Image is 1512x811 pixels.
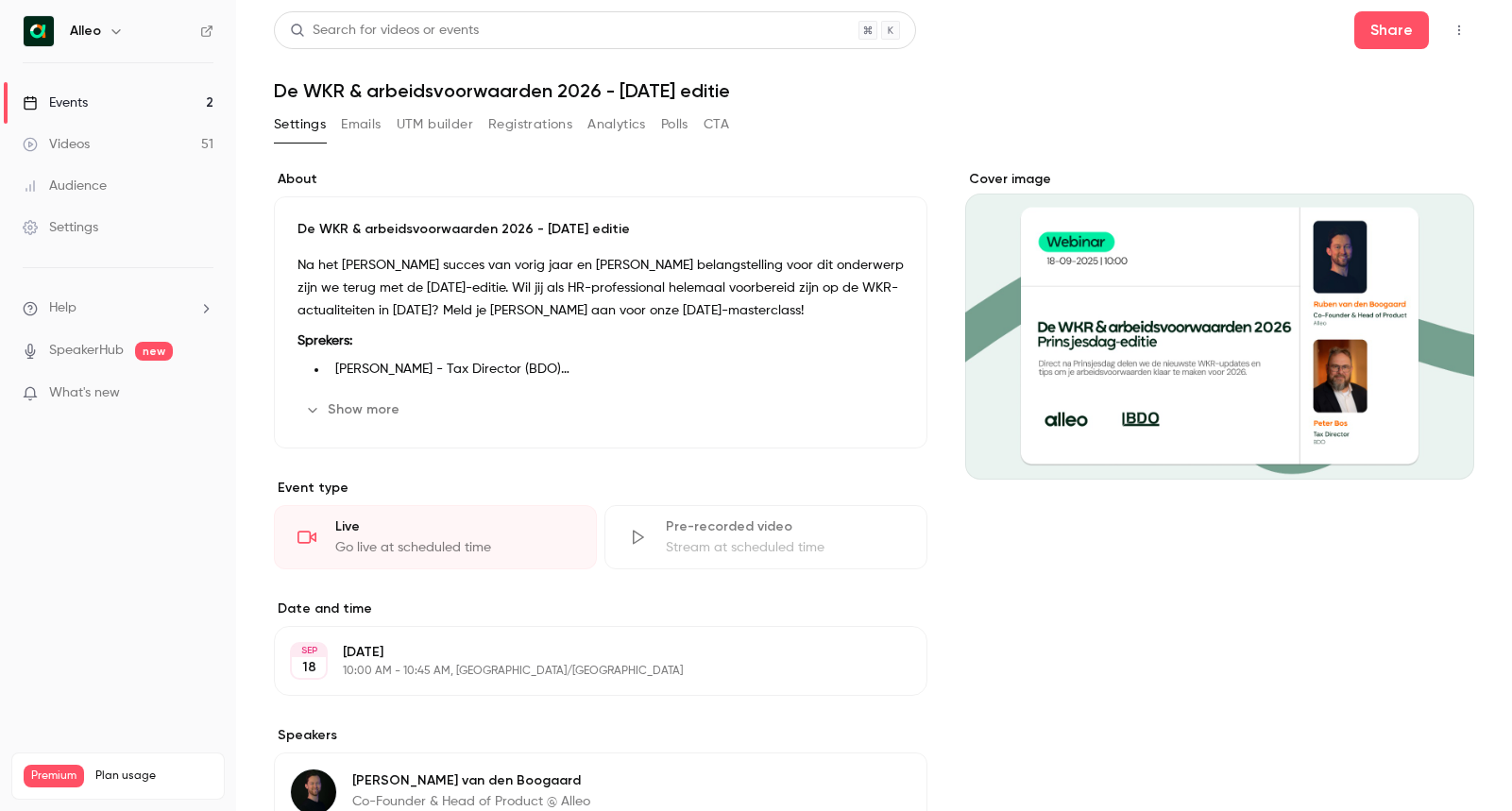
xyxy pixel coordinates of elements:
p: [DATE] [343,643,827,662]
button: UTM builder [397,110,473,140]
div: Stream at scheduled time [666,538,904,557]
div: Go live at scheduled time [335,538,573,557]
div: Audience [23,177,107,195]
button: Analytics [587,110,646,140]
span: What's new [49,383,120,403]
span: new [135,342,173,361]
div: SEP [292,644,326,657]
label: Date and time [274,600,927,618]
p: Co-Founder & Head of Product @ Alleo [352,792,590,811]
p: Na het [PERSON_NAME] succes van vorig jaar en [PERSON_NAME] belangstelling voor dit onderwerp zij... [297,254,904,322]
div: LiveGo live at scheduled time [274,505,597,569]
button: Share [1354,11,1429,49]
label: About [274,170,927,189]
li: [PERSON_NAME] - Tax Director (BDO) [328,360,904,380]
label: Cover image [965,170,1474,189]
p: Event type [274,479,927,498]
p: 18 [302,658,316,677]
a: SpeakerHub [49,341,124,361]
button: Show more [297,395,411,425]
div: Live [335,517,573,536]
div: Pre-recorded videoStream at scheduled time [604,505,927,569]
label: Speakers [274,726,927,745]
span: Plan usage [95,769,212,784]
section: Cover image [965,170,1474,480]
h6: Alleo [70,22,101,41]
p: 10:00 AM - 10:45 AM, [GEOGRAPHIC_DATA]/[GEOGRAPHIC_DATA] [343,664,827,679]
span: Premium [24,765,84,787]
button: Polls [661,110,688,140]
h1: De WKR & arbeidsvoorwaarden 2026 - [DATE] editie [274,79,1474,102]
strong: Sprekers: [297,334,352,347]
div: Videos [23,135,90,154]
div: Search for videos or events [290,21,479,41]
img: Alleo [24,16,54,46]
p: De WKR & arbeidsvoorwaarden 2026 - [DATE] editie [297,220,904,239]
div: Pre-recorded video [666,517,904,536]
button: Registrations [488,110,572,140]
div: Events [23,93,88,112]
button: Emails [341,110,381,140]
span: Help [49,298,76,318]
button: CTA [704,110,729,140]
button: Settings [274,110,326,140]
img: Apollo [15,17,74,34]
iframe: Noticeable Trigger [191,385,213,402]
p: [PERSON_NAME] van den Boogaard [352,771,590,790]
li: help-dropdown-opener [23,298,213,318]
div: Settings [23,218,98,237]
